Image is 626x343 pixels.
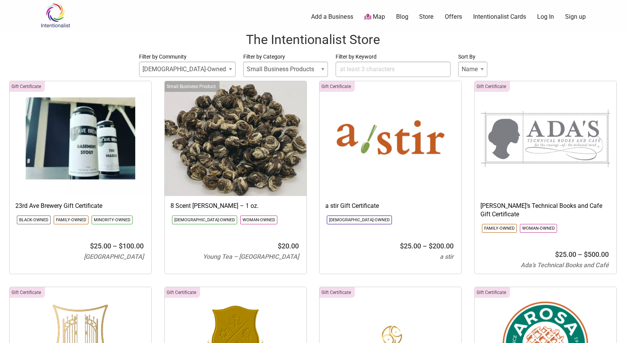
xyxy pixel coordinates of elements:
a: Offers [445,13,462,21]
span: Young Tea – [GEOGRAPHIC_DATA] [203,253,299,260]
label: Filter by Category [243,52,328,62]
div: Click to show only this category [475,287,510,298]
div: Click to show only this category [165,81,220,92]
span: a stir [440,253,454,260]
h3: 23rd Ave Brewery Gift Certificate [15,202,146,210]
li: Click to show only this community [92,216,133,224]
div: Click to show only this category [10,81,45,92]
h3: [PERSON_NAME]’s Technical Books and Cafe Gift Certificate [480,202,611,219]
span: [GEOGRAPHIC_DATA] [84,253,144,260]
li: Click to show only this community [17,216,51,224]
bdi: 500.00 [584,250,609,258]
img: Young Tea 8 Scent Jasmine Green Pearl [165,81,306,196]
li: Click to show only this community [54,216,88,224]
span: $ [119,242,123,250]
h3: a stir Gift Certificate [325,202,456,210]
div: Click to show only this category [475,81,510,92]
span: $ [278,242,282,250]
label: Filter by Keyword [336,52,451,62]
li: Click to show only this community [327,216,392,224]
span: – [578,250,582,258]
a: Intentionalist Cards [473,13,526,21]
li: Click to show only this community [240,216,277,224]
bdi: 25.00 [555,250,576,258]
a: Blog [396,13,408,21]
div: Click to show only this category [165,287,200,298]
h3: 8 Scent [PERSON_NAME] – 1 oz. [170,202,301,210]
a: Log In [537,13,554,21]
img: Adas Technical Books and Cafe Logo [475,81,616,196]
div: Click to show only this category [10,287,45,298]
div: Click to show only this category [320,287,355,298]
a: Map [364,13,385,21]
bdi: 200.00 [429,242,454,250]
li: Click to show only this community [172,216,237,224]
bdi: 100.00 [119,242,144,250]
span: – [423,242,427,250]
span: $ [400,242,404,250]
label: Sort By [458,52,487,62]
div: Click to show only this category [320,81,355,92]
span: $ [555,250,559,258]
span: $ [429,242,433,250]
bdi: 25.00 [90,242,111,250]
li: Click to show only this community [482,224,517,233]
a: Store [419,13,434,21]
span: Ada’s Technical Books and Café [521,261,609,269]
bdi: 25.00 [400,242,421,250]
span: $ [90,242,94,250]
a: Sign up [565,13,586,21]
span: – [113,242,117,250]
img: Intentionalist [37,3,74,28]
li: Click to show only this community [520,224,557,233]
h1: The Intentionalist Store [8,31,618,49]
input: at least 3 characters [336,62,451,77]
bdi: 20.00 [278,242,299,250]
span: $ [584,250,588,258]
label: Filter by Community [139,52,236,62]
a: Add a Business [311,13,353,21]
